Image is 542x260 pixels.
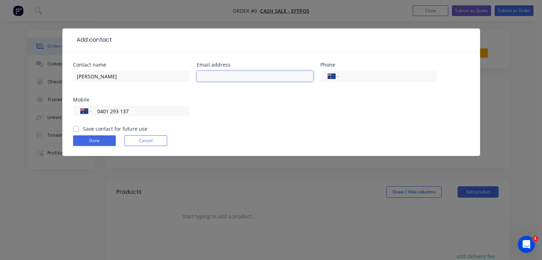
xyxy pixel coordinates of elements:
[320,62,437,67] div: Phone
[532,236,538,241] span: 1
[124,135,167,146] button: Cancel
[518,236,535,253] iframe: Intercom live chat
[73,36,112,44] div: Add contact
[73,97,190,102] div: Mobile
[73,62,190,67] div: Contact name
[73,135,116,146] button: Done
[197,62,313,67] div: Email address
[83,125,148,132] label: Save contact for future use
